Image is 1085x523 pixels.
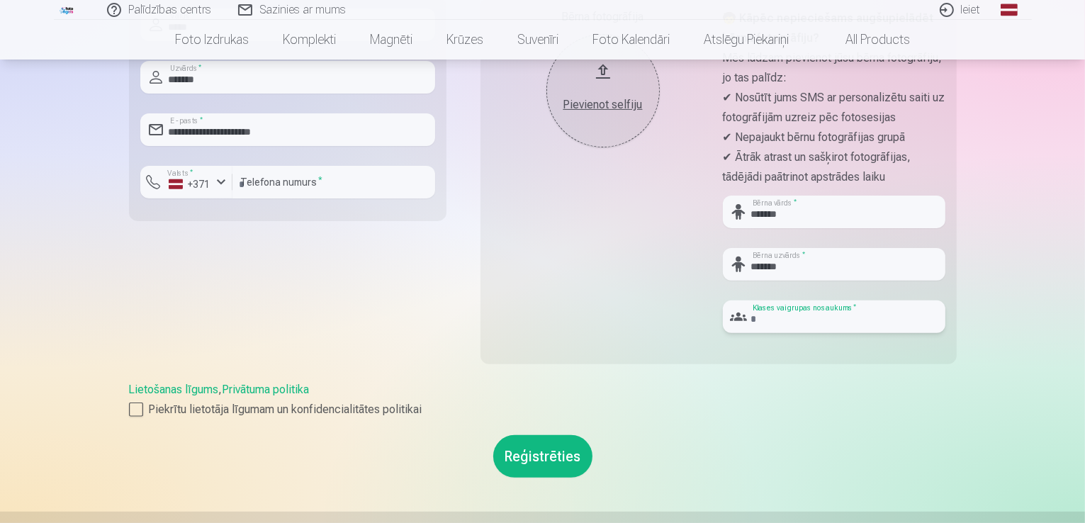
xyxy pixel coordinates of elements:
[561,96,646,113] div: Pievienot selfiju
[493,435,592,478] button: Reģistrēties
[429,20,500,60] a: Krūzes
[163,168,198,179] label: Valsts
[687,20,806,60] a: Atslēgu piekariņi
[60,6,75,14] img: /fa1
[500,20,575,60] a: Suvenīri
[806,20,927,60] a: All products
[353,20,429,60] a: Magnēti
[723,128,945,147] p: ✔ Nepajaukt bērnu fotogrāfijas grupā
[158,20,266,60] a: Foto izdrukas
[129,381,957,418] div: ,
[169,177,211,191] div: +371
[575,20,687,60] a: Foto kalendāri
[129,401,957,418] label: Piekrītu lietotāja līgumam un konfidencialitātes politikai
[140,166,232,198] button: Valsts*+371
[546,34,660,147] button: Pievienot selfiju
[723,88,945,128] p: ✔ Nosūtīt jums SMS ar personalizētu saiti uz fotogrāfijām uzreiz pēc fotosesijas
[723,147,945,187] p: ✔ Ātrāk atrast un sašķirot fotogrāfijas, tādējādi paātrinot apstrādes laiku
[223,383,310,396] a: Privātuma politika
[129,383,219,396] a: Lietošanas līgums
[266,20,353,60] a: Komplekti
[723,48,945,88] p: Mēs lūdzam pievienot jūsu bērna fotogrāfiju, jo tas palīdz:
